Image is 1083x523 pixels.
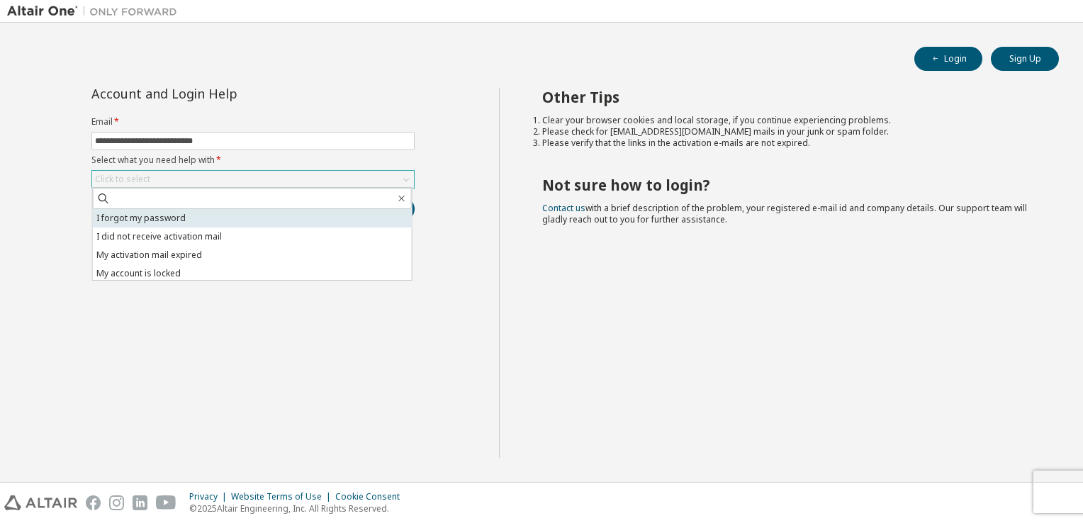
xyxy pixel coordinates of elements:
img: linkedin.svg [133,495,147,510]
label: Select what you need help with [91,154,415,166]
button: Sign Up [991,47,1059,71]
li: Please check for [EMAIL_ADDRESS][DOMAIN_NAME] mails in your junk or spam folder. [542,126,1034,137]
img: facebook.svg [86,495,101,510]
div: Click to select [95,174,150,185]
div: Account and Login Help [91,88,350,99]
button: Login [914,47,982,71]
span: with a brief description of the problem, your registered e-mail id and company details. Our suppo... [542,202,1027,225]
h2: Other Tips [542,88,1034,106]
p: © 2025 Altair Engineering, Inc. All Rights Reserved. [189,502,408,514]
div: Website Terms of Use [231,491,335,502]
div: Click to select [92,171,414,188]
img: instagram.svg [109,495,124,510]
img: altair_logo.svg [4,495,77,510]
div: Privacy [189,491,231,502]
a: Contact us [542,202,585,214]
label: Email [91,116,415,128]
h2: Not sure how to login? [542,176,1034,194]
img: Altair One [7,4,184,18]
li: Please verify that the links in the activation e-mails are not expired. [542,137,1034,149]
div: Cookie Consent [335,491,408,502]
li: Clear your browser cookies and local storage, if you continue experiencing problems. [542,115,1034,126]
li: I forgot my password [93,209,412,227]
img: youtube.svg [156,495,176,510]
